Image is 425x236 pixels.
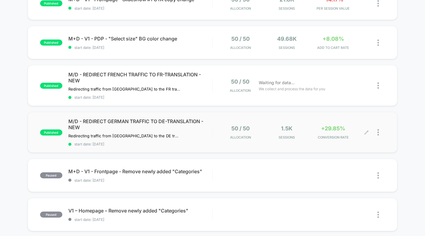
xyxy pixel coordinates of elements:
[40,83,62,89] span: published
[311,6,355,11] span: PER SESSION VALUE
[68,6,212,11] span: start date: [DATE]
[377,129,379,136] img: close
[68,87,180,91] span: Redirecting traffic from [GEOGRAPHIC_DATA] to the FR translation of the website.
[377,172,379,179] img: close
[68,133,180,138] span: Redirecting traffic from [GEOGRAPHIC_DATA] to the DE translation of the website.
[231,125,250,132] span: 50 / 50
[281,125,292,132] span: 1.5k
[68,142,212,146] span: start date: [DATE]
[68,168,212,174] span: M+D - V1 - Frontpage - Remove newly added "Categories"
[40,40,62,46] span: published
[259,86,325,92] span: We collect and process the data for you
[231,78,249,85] span: 50 / 50
[377,212,379,218] img: close
[377,82,379,89] img: close
[68,95,212,100] span: start date: [DATE]
[265,46,308,50] span: Sessions
[377,0,379,7] img: close
[230,46,251,50] span: Allocation
[40,0,62,6] span: published
[40,129,62,136] span: published
[40,172,62,178] span: paused
[321,125,345,132] span: +29.85%
[230,135,251,139] span: Allocation
[68,208,212,214] span: V1 – Homepage – Remove newly added "Categories"
[68,178,212,183] span: start date: [DATE]
[68,72,212,84] span: M/D - REDIRECT FRENCH TRAFFIC TO FR-TRANSLATION - NEW
[68,36,212,42] span: M+D - V1 - PDP - "Select size" BG color change
[377,40,379,46] img: close
[265,6,308,11] span: Sessions
[259,79,295,86] span: Waiting for data...
[311,135,355,139] span: CONVERSION RATE
[230,6,251,11] span: Allocation
[68,217,212,222] span: start date: [DATE]
[265,135,308,139] span: Sessions
[68,118,212,130] span: M/D - REDIRECT GERMAN TRAFFIC TO DE-TRANSLATION - NEW
[323,36,344,42] span: +8.08%
[230,88,251,93] span: Allocation
[277,36,297,42] span: 49.68k
[40,212,62,218] span: paused
[231,36,250,42] span: 50 / 50
[68,45,212,50] span: start date: [DATE]
[311,46,355,50] span: ADD TO CART RATE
